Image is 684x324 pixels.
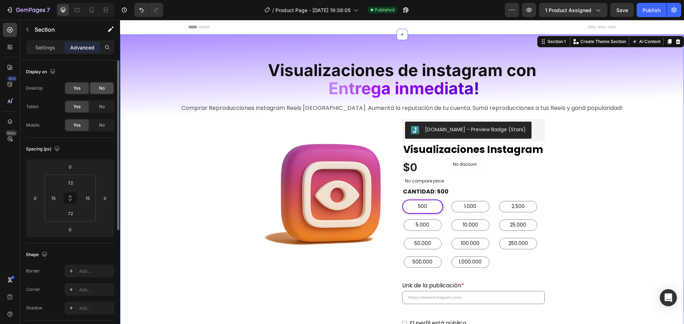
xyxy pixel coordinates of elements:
button: Judge.me - Preview Badge (Stars) [285,102,411,119]
input: 72px [63,177,78,188]
span: m [289,58,304,78]
span: 500 [296,182,309,191]
p: Section [35,25,93,34]
span: 5.000 [294,201,311,209]
input: https://www.instagram.com/ [282,271,425,285]
span: i [324,58,328,78]
p: Comprar Reproducciones Instagram Reels [GEOGRAPHIC_DATA]. Aumentá la reputación de tu cuenta. Sum... [6,83,558,94]
button: AI Content [511,17,542,26]
p: Advanced [70,44,94,51]
span: 25.000 [388,201,408,209]
span: Save [616,7,628,13]
span: No [99,85,105,91]
span: Yes [73,85,81,91]
div: Desktop [26,85,43,91]
span: ! [354,58,359,78]
div: Shadow [26,305,42,311]
span: 1 product assigned [545,6,591,14]
div: Corner [26,286,40,293]
a: Visualizaciones Instagram [282,122,425,138]
input: 72px [63,208,78,219]
div: Publish [643,6,660,14]
div: Spacing (px) [26,144,61,154]
span: e [241,58,251,78]
span: No [99,122,105,128]
button: 7 [3,3,53,17]
div: Section 1 [426,18,447,25]
span: No [99,103,105,110]
span: Yes [73,103,81,110]
span: a [328,58,338,78]
span: 100.000 [340,219,361,228]
span: e [304,58,314,78]
span: Yes [73,122,81,128]
span: ta [338,58,354,78]
span: E [208,58,218,78]
span: / [272,6,274,14]
p: Settings [35,44,55,51]
span: 2.500 [390,182,406,191]
input: 0 [100,193,110,203]
p: No compare price [285,159,324,163]
span: 1.000.000 [337,238,363,246]
span: a i [261,58,279,78]
input: 0 [63,161,77,172]
div: Add... [79,305,113,312]
div: $0 [282,139,327,156]
button: Save [610,3,634,17]
p: No discount [333,141,357,148]
div: Shape [26,250,49,260]
span: n [279,58,289,78]
span: g [251,58,261,78]
button: Publish [637,3,667,17]
legend: CANTIDAD: 500 [282,167,329,177]
span: 10.000 [341,201,359,209]
span: r [235,58,241,78]
img: Judgeme.png [291,106,299,115]
span: 50.000 [293,219,312,228]
div: [DOMAIN_NAME] - Preview Badge (Stars) [305,106,406,113]
label: El perfil está público [287,296,349,312]
span: t [229,58,235,78]
p: 7 [47,6,50,14]
span: Visualizaciones de instagram con [148,40,416,60]
div: Display on [26,67,57,77]
div: Add... [79,268,113,275]
span: 250.000 [387,219,409,228]
input: 15px [82,193,93,203]
div: Open Intercom Messenger [660,289,677,306]
label: Link de la publicación [282,261,344,270]
span: 500.000 [291,238,314,246]
span: 1.000 [343,182,358,191]
div: Tablet [26,103,38,110]
div: Undo/Redo [134,3,163,17]
div: Beta [5,130,17,136]
iframe: Design area [120,20,684,324]
div: Add... [79,287,113,293]
span: d [314,58,324,78]
input: 0 [30,193,41,203]
span: Product Page - [DATE] 19:38:05 [275,6,351,14]
span: n [218,58,229,78]
div: Mobile [26,122,40,128]
button: 1 product assigned [539,3,607,17]
div: Border [26,268,40,274]
div: 450 [7,76,17,81]
p: Create Theme Section [460,18,506,25]
input: 15px [48,193,59,203]
span: Published [375,7,394,13]
input: 0 [63,224,77,235]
